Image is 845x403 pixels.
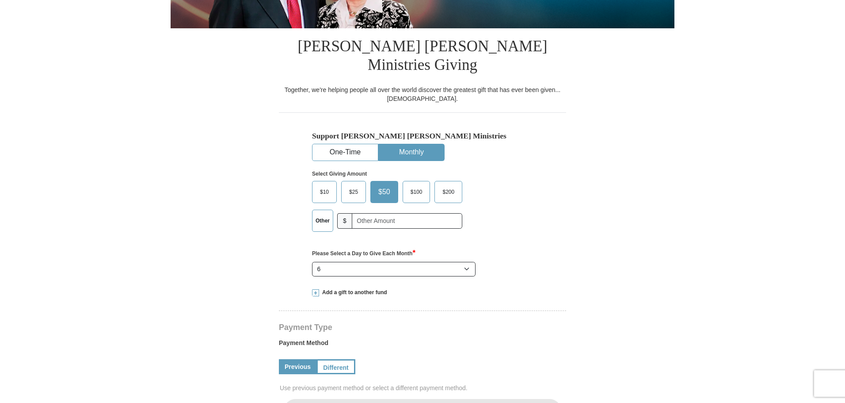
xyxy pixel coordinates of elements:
[319,289,387,296] span: Add a gift to another fund
[279,338,566,352] label: Payment Method
[406,185,427,199] span: $100
[379,144,444,161] button: Monthly
[316,185,333,199] span: $10
[312,210,333,231] label: Other
[279,359,316,374] a: Previous
[312,131,533,141] h5: Support [PERSON_NAME] [PERSON_NAME] Ministries
[280,384,567,392] span: Use previous payment method or select a different payment method.
[316,359,355,374] a: Different
[279,28,566,85] h1: [PERSON_NAME] [PERSON_NAME] Ministries Giving
[345,185,362,199] span: $25
[312,144,378,161] button: One-Time
[312,171,367,177] strong: Select Giving Amount
[374,185,395,199] span: $50
[352,213,462,229] input: Other Amount
[312,250,415,257] strong: Please Select a Day to Give Each Month
[337,213,352,229] span: $
[438,185,459,199] span: $200
[279,324,566,331] h4: Payment Type
[279,85,566,103] div: Together, we're helping people all over the world discover the greatest gift that has ever been g...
